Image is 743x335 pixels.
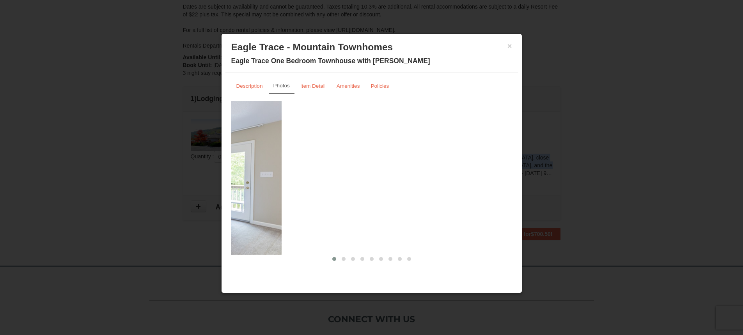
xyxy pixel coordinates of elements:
small: Item Detail [300,83,326,89]
a: Amenities [332,78,365,94]
small: Policies [371,83,389,89]
small: Description [236,83,263,89]
button: × [507,42,512,50]
h4: Eagle Trace One Bedroom Townhouse with [PERSON_NAME] [231,57,512,65]
a: Policies [365,78,394,94]
small: Amenities [337,83,360,89]
a: Item Detail [295,78,331,94]
a: Description [231,78,268,94]
a: Photos [269,78,294,94]
h3: Eagle Trace - Mountain Townhomes [231,41,512,53]
small: Photos [273,83,290,89]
